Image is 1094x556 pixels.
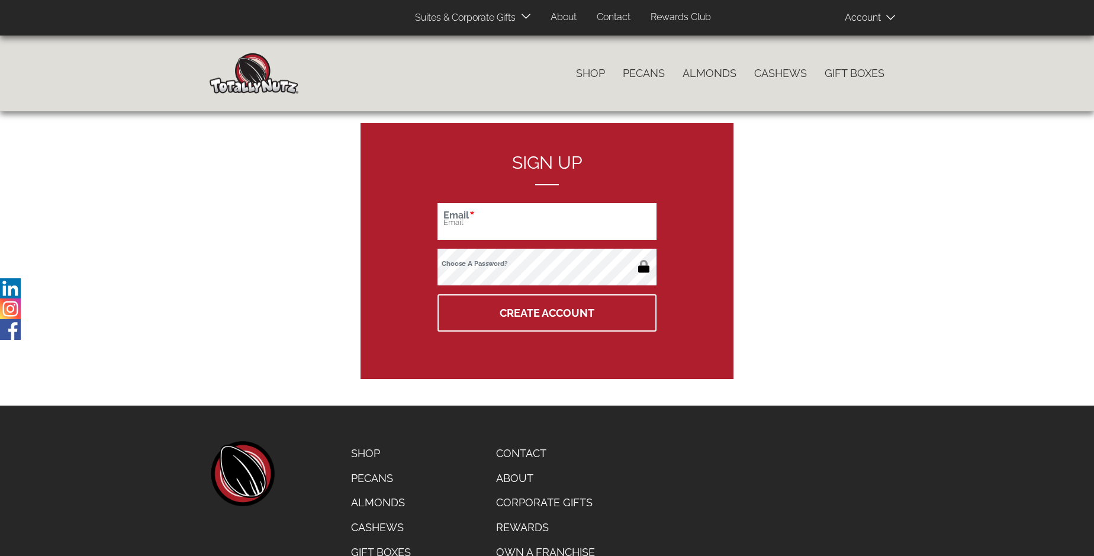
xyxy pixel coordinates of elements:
a: Corporate Gifts [487,490,604,515]
a: Contact [588,6,639,29]
img: Home [210,53,298,94]
a: About [542,6,585,29]
a: Shop [567,61,614,86]
a: Suites & Corporate Gifts [406,7,519,30]
a: Rewards [487,515,604,540]
a: Almonds [674,61,745,86]
a: home [210,441,275,506]
a: Almonds [342,490,420,515]
input: Email [437,203,657,240]
a: Pecans [614,61,674,86]
h2: Sign up [437,153,657,185]
a: Shop [342,441,420,466]
a: Contact [487,441,604,466]
a: Rewards Club [642,6,720,29]
a: Gift Boxes [816,61,893,86]
button: Create Account [437,294,657,332]
a: Pecans [342,466,420,491]
a: Cashews [745,61,816,86]
a: About [487,466,604,491]
a: Cashews [342,515,420,540]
